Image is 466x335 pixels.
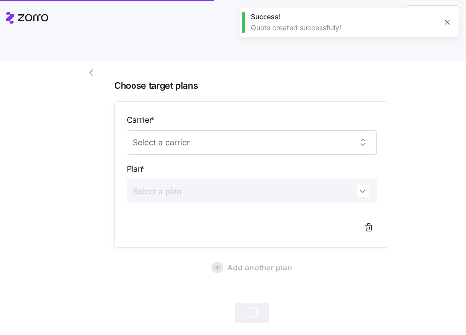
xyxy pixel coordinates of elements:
div: Success! [251,12,436,22]
input: Select a carrier [127,130,377,155]
input: Select a plan [127,179,377,203]
label: Carrier [127,114,156,126]
span: Choose target plans [114,79,389,93]
label: Plan [127,163,146,175]
button: Add another plan [114,256,389,279]
div: Quote created successfully! [251,23,436,33]
svg: add icon [211,262,223,273]
span: Add another plan [227,262,292,273]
